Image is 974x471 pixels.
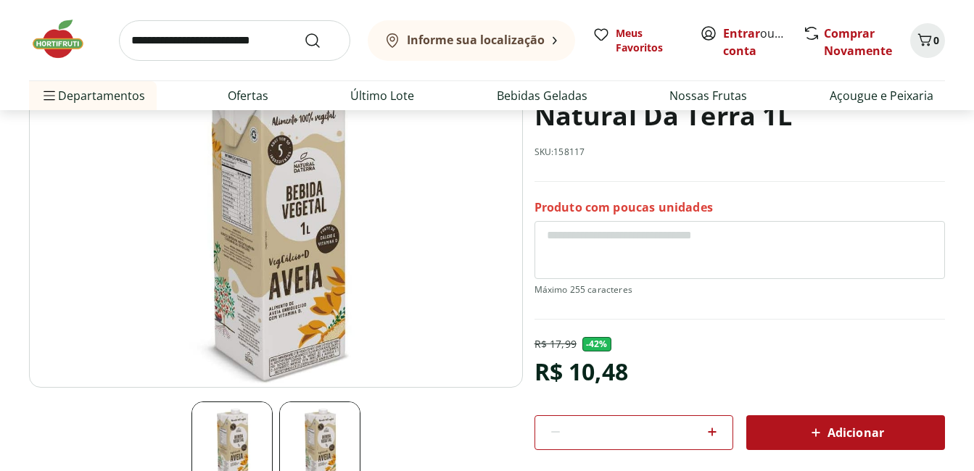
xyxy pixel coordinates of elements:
a: Bebidas Geladas [497,87,587,104]
button: Submit Search [304,32,339,49]
img: Principal [29,42,523,388]
span: Meus Favoritos [616,26,682,55]
span: Departamentos [41,78,145,113]
span: Adicionar [807,424,884,441]
a: Criar conta [723,25,803,59]
a: Entrar [723,25,760,41]
b: Informe sua localização [407,32,545,48]
button: Carrinho [910,23,945,58]
a: Meus Favoritos [593,26,682,55]
input: search [119,20,350,61]
p: R$ 17,99 [535,337,577,351]
button: Informe sua localização [368,20,575,61]
span: ou [723,25,788,59]
a: Nossas Frutas [669,87,747,104]
span: - 42 % [582,337,611,351]
div: R$ 10,48 [535,351,628,392]
a: Último Lote [350,87,414,104]
a: Açougue e Peixaria [830,87,933,104]
p: Produto com poucas unidades [535,199,713,215]
p: SKU: 158117 [535,146,585,158]
a: Ofertas [228,87,268,104]
button: Menu [41,78,58,113]
a: Comprar Novamente [824,25,892,59]
button: Adicionar [746,415,945,450]
img: Hortifruti [29,17,102,61]
span: 0 [933,33,939,47]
